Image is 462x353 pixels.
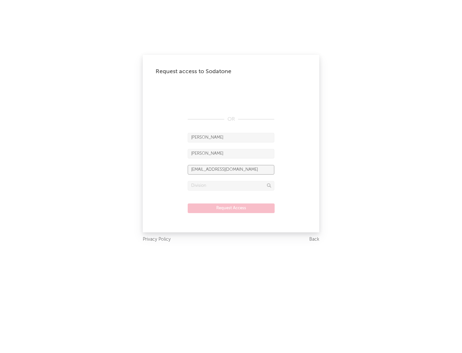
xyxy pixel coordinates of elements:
[188,133,274,142] input: First Name
[309,236,319,244] a: Back
[188,149,274,159] input: Last Name
[188,181,274,191] input: Division
[188,203,275,213] button: Request Access
[156,68,306,75] div: Request access to Sodatone
[188,116,274,123] div: OR
[188,165,274,175] input: Email
[143,236,171,244] a: Privacy Policy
